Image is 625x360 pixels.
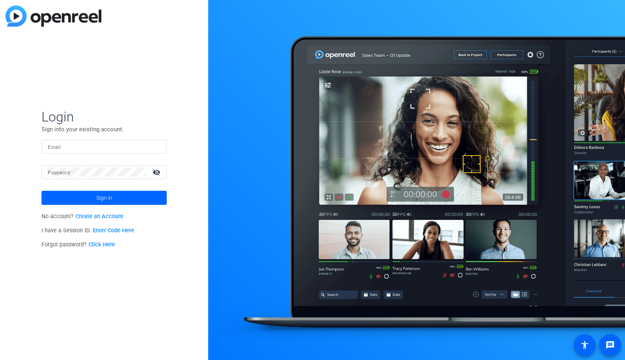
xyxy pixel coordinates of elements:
[93,227,134,234] a: Enter Code Here
[41,109,167,125] span: Login
[605,340,615,350] mat-icon: message
[41,213,123,220] span: No account?
[5,5,101,27] img: blue-gradient.svg
[580,340,589,350] mat-icon: accessibility
[41,191,167,205] button: Sign in
[48,170,70,175] mat-label: Password
[148,166,167,178] mat-icon: visibility_off
[48,142,160,151] input: Enter Email Address
[41,125,167,134] p: Sign into your existing account.
[76,213,123,220] a: Create an Account
[88,241,115,248] a: Click Here
[41,227,134,234] span: I have a Session ID.
[96,188,112,208] span: Sign in
[48,145,61,150] mat-label: Email
[41,241,115,248] span: Forgot password?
